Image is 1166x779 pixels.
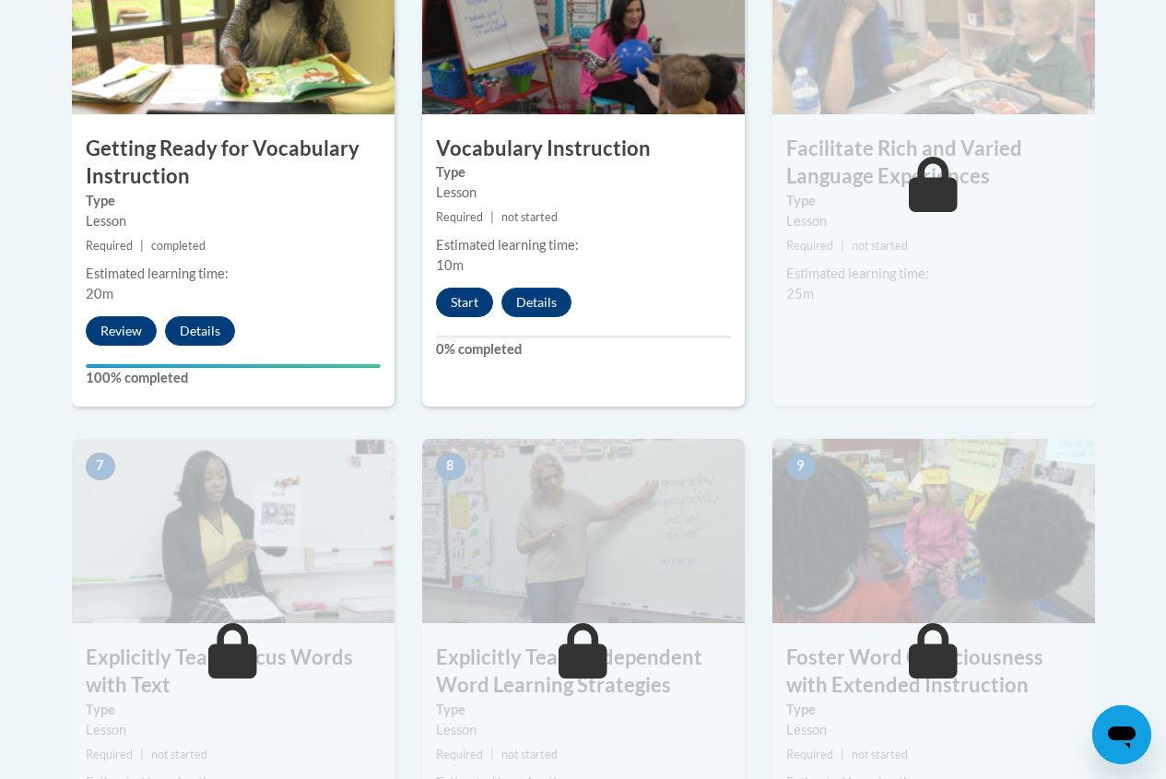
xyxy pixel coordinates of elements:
h3: Getting Ready for Vocabulary Instruction [72,135,395,192]
span: 8 [436,453,465,480]
span: 20m [86,286,113,301]
span: 7 [86,453,115,480]
span: | [490,210,494,224]
span: Required [86,239,133,253]
span: Required [786,239,833,253]
label: 100% completed [86,368,381,388]
button: Details [501,288,571,317]
span: | [490,748,494,761]
span: | [140,239,144,253]
span: not started [151,748,207,761]
img: Course Image [422,439,745,623]
label: Type [86,191,381,211]
span: not started [501,210,558,224]
div: Lesson [86,211,381,231]
label: Type [86,700,381,720]
span: not started [852,239,908,253]
img: Course Image [772,439,1095,623]
h3: Explicitly Teach Focus Words with Text [72,643,395,701]
button: Review [86,316,157,346]
span: | [140,748,144,761]
label: Type [436,700,731,720]
span: | [841,239,844,253]
label: Type [786,191,1081,211]
span: Required [436,748,483,761]
button: Details [165,316,235,346]
div: Lesson [436,183,731,203]
h3: Facilitate Rich and Varied Language Experiences [772,135,1095,192]
div: Estimated learning time: [86,264,381,284]
span: Required [86,748,133,761]
div: Lesson [436,720,731,740]
span: completed [151,239,206,253]
div: Lesson [786,720,1081,740]
span: 10m [436,257,464,273]
div: Lesson [86,720,381,740]
span: Required [786,748,833,761]
h3: Foster Word Consciousness with Extended Instruction [772,643,1095,701]
span: 9 [786,453,816,480]
span: Required [436,210,483,224]
span: | [841,748,844,761]
h3: Vocabulary Instruction [422,135,745,163]
label: Type [786,700,1081,720]
span: not started [852,748,908,761]
div: Estimated learning time: [786,264,1081,284]
label: 0% completed [436,339,731,360]
div: Your progress [86,364,381,368]
img: Course Image [72,439,395,623]
h3: Explicitly Teach Independent Word Learning Strategies [422,643,745,701]
button: Start [436,288,493,317]
span: not started [501,748,558,761]
label: Type [436,162,731,183]
iframe: Button to launch messaging window [1092,705,1151,764]
div: Estimated learning time: [436,235,731,255]
span: 25m [786,286,814,301]
div: Lesson [786,211,1081,231]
